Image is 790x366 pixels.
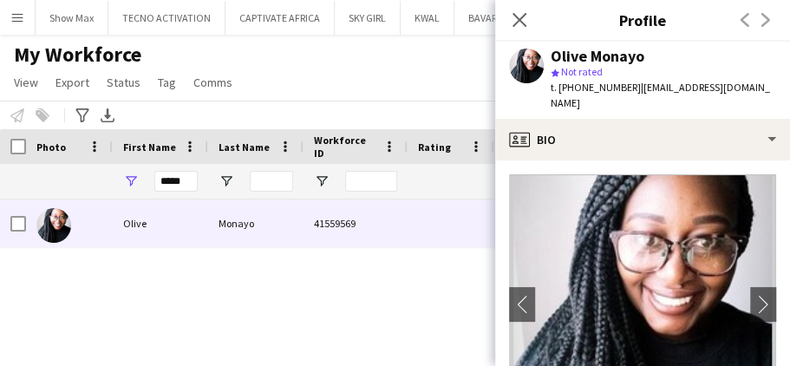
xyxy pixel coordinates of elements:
input: Last Name Filter Input [250,171,293,192]
button: Open Filter Menu [123,173,139,189]
button: CAPTIVATE AFRICA [225,1,335,35]
app-action-btn: Advanced filters [72,105,93,126]
span: My Workforce [14,42,141,68]
span: First Name [123,141,176,154]
span: View [14,75,38,90]
span: Comms [193,75,232,90]
div: Monayo [208,199,304,247]
span: Photo [36,141,66,154]
a: Tag [151,71,183,94]
input: First Name Filter Input [154,171,198,192]
img: Olive Monayo [36,208,71,243]
button: SKY GIRL [335,1,401,35]
a: View [7,71,45,94]
a: Comms [186,71,239,94]
button: Open Filter Menu [314,173,330,189]
div: Olive Monayo [551,49,644,64]
span: Workforce ID [314,134,376,160]
span: Last Name [219,141,270,154]
span: t. [PHONE_NUMBER] [551,81,641,94]
button: TECNO ACTIVATION [108,1,225,35]
button: BAVARIA SMALT [454,1,552,35]
button: Show Max [36,1,108,35]
div: Bio [495,119,790,160]
span: Tag [158,75,176,90]
span: | [EMAIL_ADDRESS][DOMAIN_NAME] [551,81,770,109]
button: KWAL [401,1,454,35]
app-action-btn: Export XLSX [97,105,118,126]
div: Olive [113,199,208,247]
input: Workforce ID Filter Input [345,171,397,192]
a: Export [49,71,96,94]
div: 41559569 [304,199,408,247]
span: Not rated [561,65,603,78]
h3: Profile [495,9,790,31]
button: Open Filter Menu [219,173,234,189]
span: Export [55,75,89,90]
a: Status [100,71,147,94]
span: Status [107,75,140,90]
span: Rating [418,141,451,154]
